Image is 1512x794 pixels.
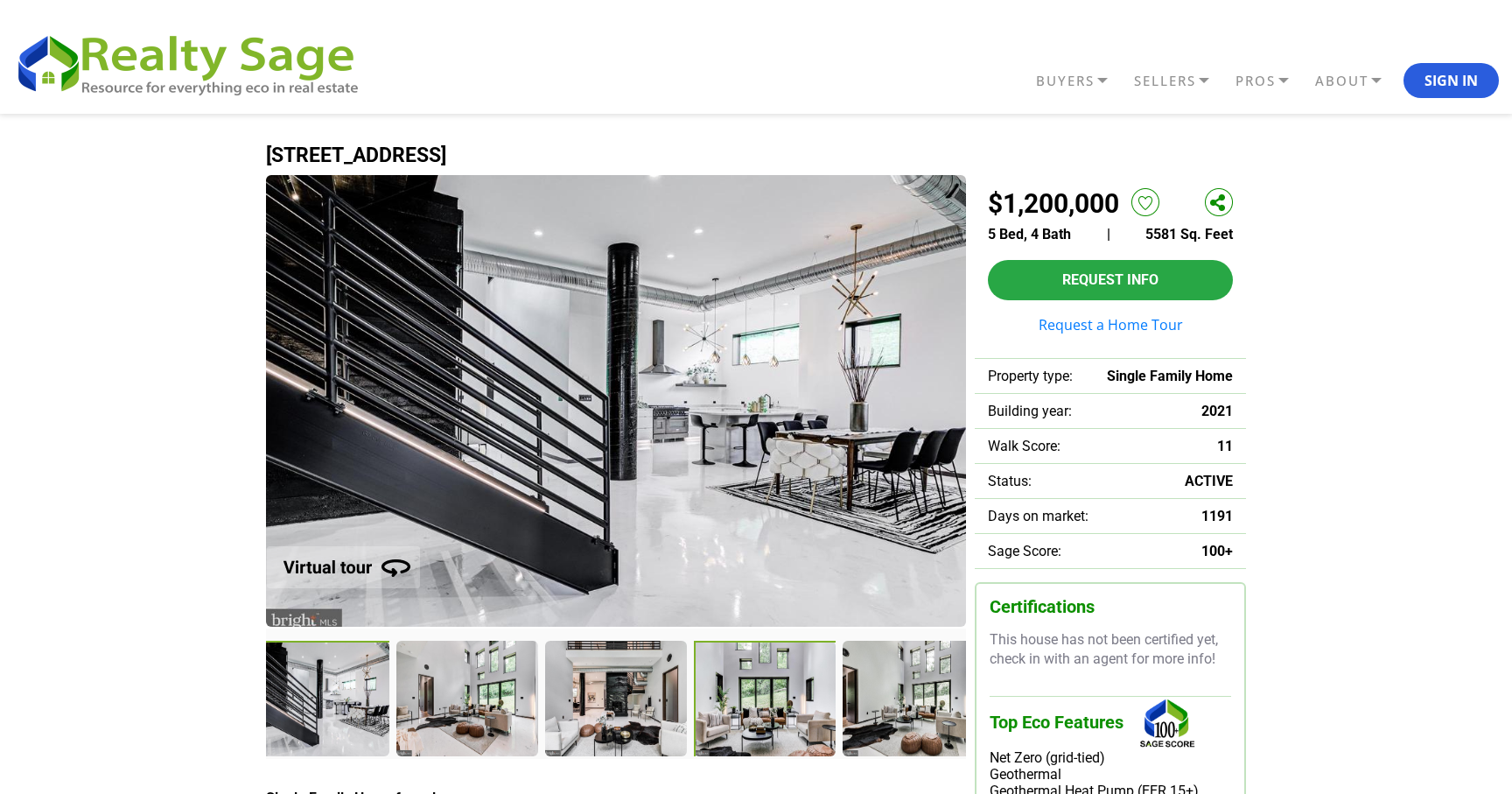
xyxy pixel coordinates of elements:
[266,144,1246,166] h1: [STREET_ADDRESS]
[988,368,1073,384] span: Property type:
[988,508,1088,524] span: Days on market:
[1231,66,1311,96] a: PROS
[1032,66,1130,96] a: BUYERS
[988,260,1233,300] button: Request Info
[1311,66,1403,96] a: ABOUT
[1107,226,1110,242] span: |
[1185,473,1233,489] span: ACTIVE
[1403,63,1499,98] button: Sign In
[988,543,1061,559] span: Sage Score:
[1217,438,1233,454] span: 11
[1130,66,1231,96] a: SELLERS
[990,696,1231,749] h3: Top Eco Features
[988,403,1072,419] span: Building year:
[1201,403,1233,419] span: 2021
[988,226,1071,242] span: 5 Bed, 4 Bath
[1201,543,1233,559] span: 100+
[990,630,1231,670] p: This house has not been certified yet, check in with an agent for more info!
[990,597,1231,617] h3: Certifications
[988,318,1233,332] a: Request a Home Tour
[988,188,1119,219] h2: $1,200,000
[13,28,376,98] img: REALTY SAGE
[1107,368,1233,384] span: Single Family Home
[1145,226,1233,242] span: 5581 Sq. Feet
[988,473,1032,489] span: Status:
[1201,508,1233,524] span: 1191
[988,438,1060,454] span: Walk Score:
